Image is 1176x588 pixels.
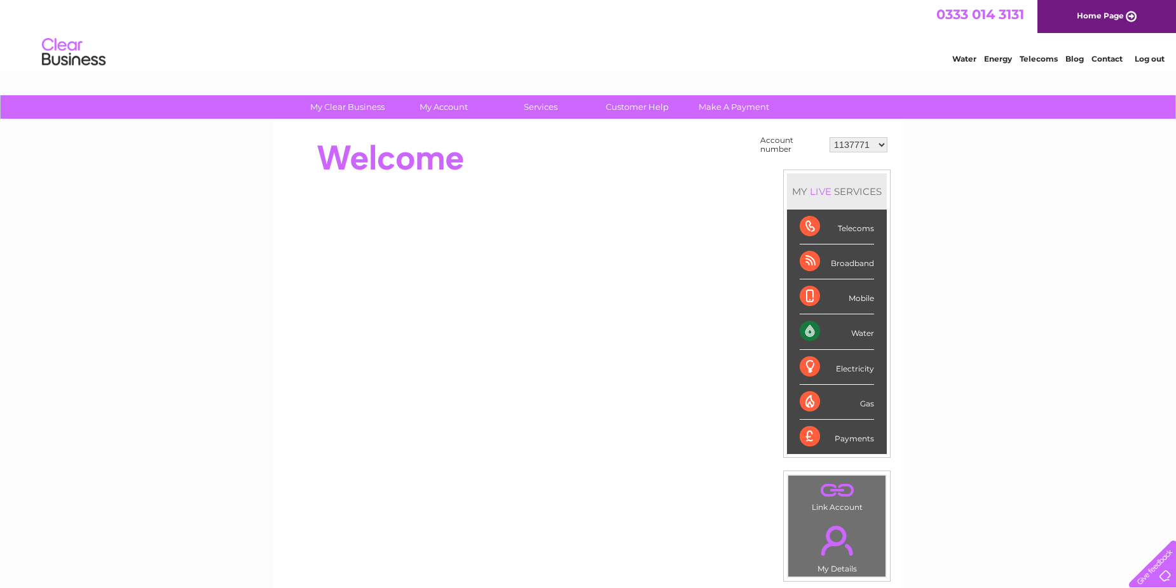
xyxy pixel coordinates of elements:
[807,185,834,197] div: LIVE
[295,95,400,119] a: My Clear Business
[800,279,874,314] div: Mobile
[585,95,690,119] a: Customer Help
[1091,54,1123,63] a: Contact
[791,479,882,501] a: .
[289,7,889,62] div: Clear Business is a trading name of Verastar Limited (registered in [GEOGRAPHIC_DATA] No. 3667643...
[787,173,887,210] div: MY SERVICES
[41,33,106,72] img: logo.png
[952,54,976,63] a: Water
[788,475,886,515] td: Link Account
[800,385,874,420] div: Gas
[1135,54,1165,63] a: Log out
[392,95,496,119] a: My Account
[800,420,874,454] div: Payments
[800,314,874,349] div: Water
[936,6,1024,22] a: 0333 014 3131
[757,133,826,157] td: Account number
[1020,54,1058,63] a: Telecoms
[791,518,882,563] a: .
[800,210,874,244] div: Telecoms
[1065,54,1084,63] a: Blog
[488,95,593,119] a: Services
[681,95,786,119] a: Make A Payment
[800,244,874,279] div: Broadband
[800,350,874,385] div: Electricity
[788,515,886,577] td: My Details
[984,54,1012,63] a: Energy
